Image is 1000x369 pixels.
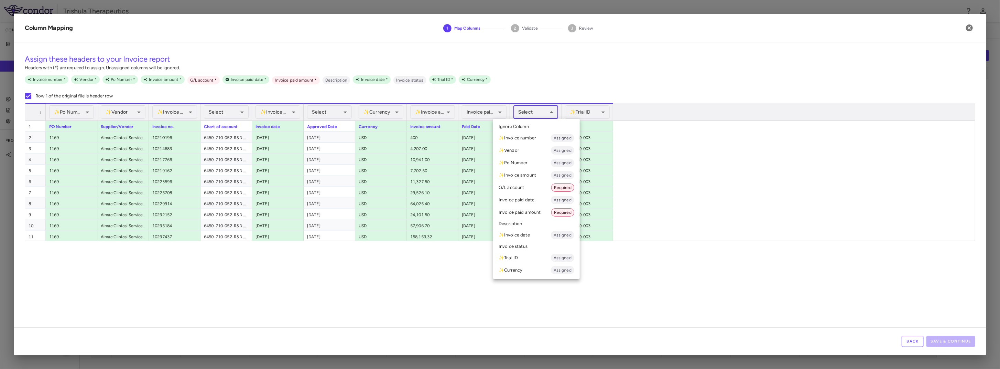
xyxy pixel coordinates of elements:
[493,169,580,181] li: ✨ Invoice amount
[552,184,574,191] span: Required
[493,229,580,241] li: ✨ Invoice date
[551,255,574,261] span: Assigned
[493,181,580,194] li: G/L account
[493,194,580,206] li: Invoice paid date
[493,144,580,157] li: ✨ Vendor
[551,135,574,141] span: Assigned
[551,197,574,203] span: Assigned
[493,252,580,264] li: ✨ Trial ID
[552,209,574,215] span: Required
[493,264,580,276] li: ✨ Currency
[551,147,574,154] span: Assigned
[551,267,574,273] span: Assigned
[551,232,574,238] span: Assigned
[493,157,580,169] li: ✨ Po Number
[551,172,574,178] span: Assigned
[499,124,529,130] span: Ignore Column
[493,241,580,252] li: Invoice status
[493,219,580,229] li: Description
[551,160,574,166] span: Assigned
[493,206,580,219] li: Invoice paid amount
[493,132,580,144] li: ✨ Invoice number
